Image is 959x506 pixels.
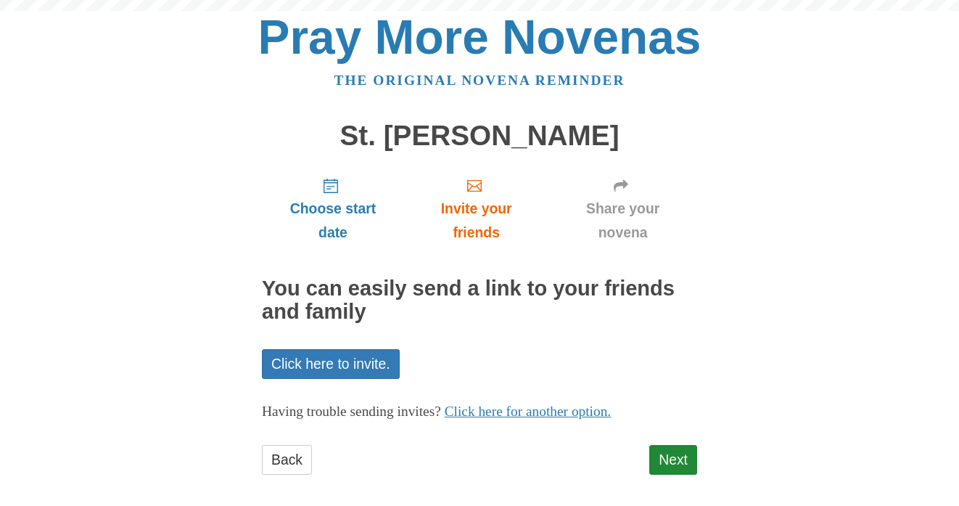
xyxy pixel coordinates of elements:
[262,166,404,252] a: Choose start date
[334,73,625,88] a: The original novena reminder
[404,166,548,252] a: Invite your friends
[262,349,400,379] a: Click here to invite.
[262,404,441,419] span: Having trouble sending invites?
[258,10,701,64] a: Pray More Novenas
[445,404,612,419] a: Click here for another option.
[262,121,697,152] h1: St. [PERSON_NAME]
[262,445,312,475] a: Back
[276,197,390,245] span: Choose start date
[548,166,697,252] a: Share your novena
[563,197,683,245] span: Share your novena
[419,197,534,245] span: Invite your friends
[262,277,697,324] h2: You can easily send a link to your friends and family
[649,445,697,475] a: Next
